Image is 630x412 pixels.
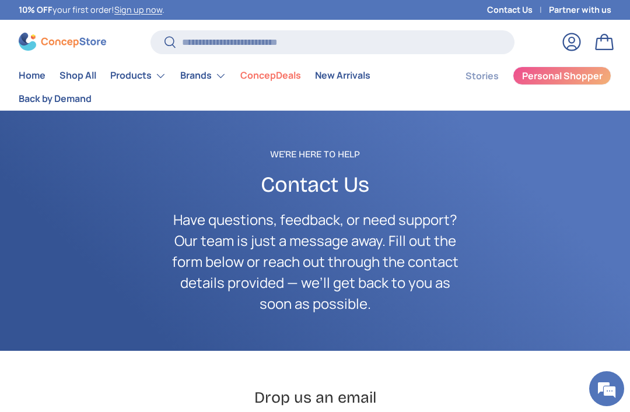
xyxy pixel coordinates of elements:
[487,3,549,16] a: Contact Us
[270,147,360,161] span: We're Here to Help
[19,64,45,87] a: Home
[437,64,611,110] nav: Secondary
[549,3,611,16] a: Partner with us
[19,4,52,15] strong: 10% OFF
[240,64,301,87] a: ConcepDeals
[261,171,369,199] span: Contact Us
[19,87,92,110] a: Back by Demand
[522,71,603,80] span: Personal Shopper
[114,4,162,15] a: Sign up now
[180,64,226,87] a: Brands
[19,33,106,51] img: ConcepStore
[60,64,96,87] a: Shop All
[513,66,611,85] a: Personal Shopper
[315,64,370,87] a: New Arrivals
[19,3,164,16] p: your first order! .
[110,64,166,87] a: Products
[167,209,463,314] p: Have questions, feedback, or need support? Our team is just a message away. Fill out the form bel...
[466,65,499,87] a: Stories
[173,64,233,87] summary: Brands
[91,388,539,408] h2: Drop us an email
[19,64,437,110] nav: Primary
[103,64,173,87] summary: Products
